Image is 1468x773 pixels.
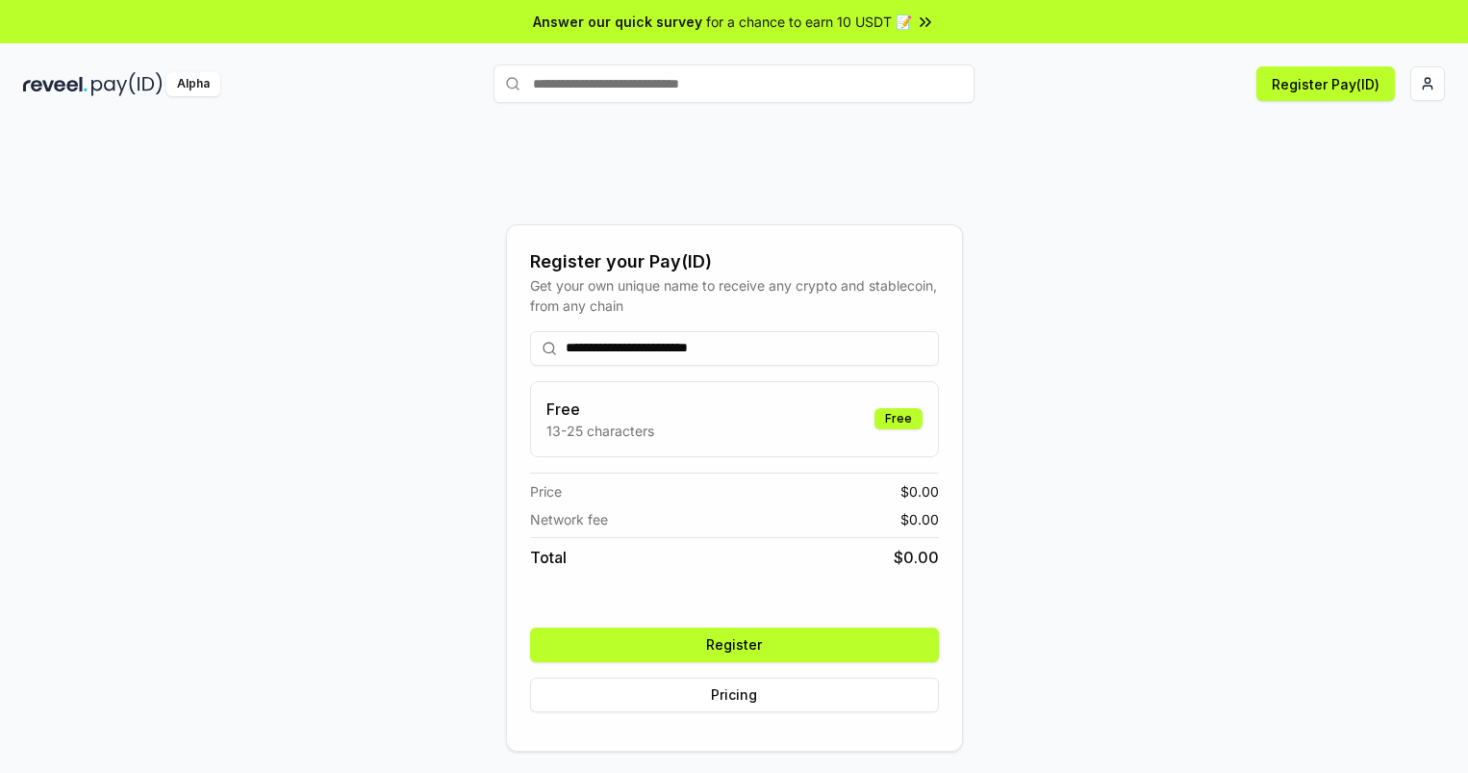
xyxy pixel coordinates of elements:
[894,546,939,569] span: $ 0.00
[166,72,220,96] div: Alpha
[546,421,654,441] p: 13-25 characters
[874,408,923,429] div: Free
[530,628,939,662] button: Register
[91,72,163,96] img: pay_id
[530,481,562,502] span: Price
[530,509,608,529] span: Network fee
[706,12,912,32] span: for a chance to earn 10 USDT 📝
[546,398,654,421] h3: Free
[23,72,88,96] img: reveel_dark
[530,275,939,316] div: Get your own unique name to receive any crypto and stablecoin, from any chain
[530,546,567,569] span: Total
[900,509,939,529] span: $ 0.00
[1256,66,1395,101] button: Register Pay(ID)
[533,12,702,32] span: Answer our quick survey
[900,481,939,502] span: $ 0.00
[530,248,939,275] div: Register your Pay(ID)
[530,678,939,712] button: Pricing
